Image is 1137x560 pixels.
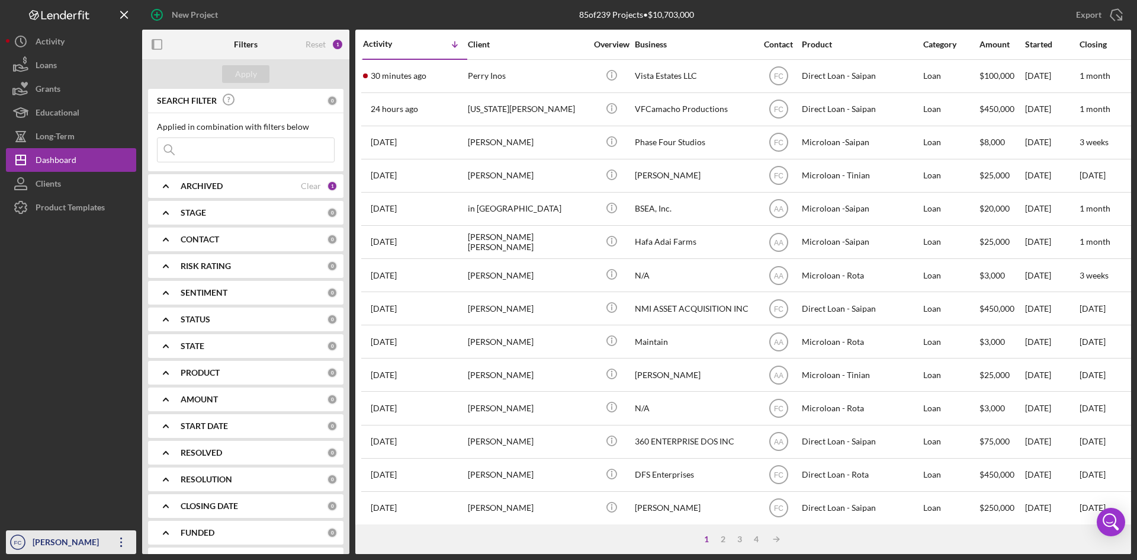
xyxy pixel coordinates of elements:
[181,261,231,271] b: RISK RATING
[327,287,338,298] div: 0
[6,124,136,148] a: Long-Term
[181,315,210,324] b: STATUS
[802,127,920,158] div: Microloan -Saipan
[979,193,1024,225] div: $20,000
[589,40,634,49] div: Overview
[1080,71,1110,81] time: 1 month
[6,53,136,77] button: Loans
[1080,337,1106,347] time: [DATE]
[327,394,338,405] div: 0
[468,492,586,524] div: [PERSON_NAME]
[327,474,338,485] div: 0
[979,160,1024,191] div: $25,000
[6,77,136,101] a: Grants
[234,40,258,49] b: Filters
[6,148,136,172] button: Dashboard
[773,238,783,247] text: AA
[635,40,753,49] div: Business
[468,392,586,424] div: [PERSON_NAME]
[371,237,397,247] time: 2025-08-14 05:40
[6,172,136,196] button: Clients
[1025,492,1078,524] div: [DATE]
[1080,270,1109,280] time: 3 weeks
[635,127,753,158] div: Phase Four Studios
[181,421,228,431] b: START DATE
[923,60,978,92] div: Loan
[802,392,920,424] div: Microloan - Rota
[773,271,783,280] text: AA
[923,193,978,225] div: Loan
[635,60,753,92] div: Vista Estates LLC
[6,101,136,124] button: Educational
[979,226,1024,258] div: $25,000
[923,127,978,158] div: Loan
[979,60,1024,92] div: $100,000
[802,94,920,125] div: Direct Loan - Saipan
[773,205,783,213] text: AA
[371,337,397,347] time: 2025-07-25 02:15
[6,530,136,554] button: FC[PERSON_NAME]
[30,530,107,557] div: [PERSON_NAME]
[1076,3,1101,27] div: Export
[1025,326,1078,357] div: [DATE]
[1025,359,1078,391] div: [DATE]
[371,71,426,81] time: 2025-08-27 05:58
[306,40,326,49] div: Reset
[923,293,978,324] div: Loan
[635,293,753,324] div: NMI ASSET ACQUISITION INC
[698,535,715,544] div: 1
[774,471,783,479] text: FC
[1025,226,1078,258] div: [DATE]
[235,65,257,83] div: Apply
[802,60,920,92] div: Direct Loan - Saipan
[468,160,586,191] div: [PERSON_NAME]
[1025,94,1078,125] div: [DATE]
[222,65,269,83] button: Apply
[1080,236,1110,247] time: 1 month
[36,148,76,175] div: Dashboard
[371,437,397,446] time: 2025-07-04 07:50
[371,104,418,114] time: 2025-08-26 06:52
[802,293,920,324] div: Direct Loan - Saipan
[157,96,217,105] b: SEARCH FILTER
[468,426,586,457] div: [PERSON_NAME]
[371,404,397,413] time: 2025-07-08 03:09
[802,326,920,357] div: Microloan - Rota
[979,492,1024,524] div: $250,000
[635,392,753,424] div: N/A
[923,359,978,391] div: Loan
[181,475,232,484] b: RESOLUTION
[923,226,978,258] div: Loan
[371,470,397,479] time: 2025-07-03 00:59
[6,196,136,219] a: Product Templates
[579,10,694,20] div: 85 of 239 Projects • $10,703,000
[181,341,204,351] b: STATE
[1025,60,1078,92] div: [DATE]
[327,447,338,458] div: 0
[1025,40,1078,49] div: Started
[774,105,783,114] text: FC
[774,72,783,81] text: FC
[1064,3,1131,27] button: Export
[181,288,227,297] b: SENTIMENT
[923,492,978,524] div: Loan
[6,30,136,53] button: Activity
[468,60,586,92] div: Perry Inos
[923,260,978,291] div: Loan
[172,3,218,27] div: New Project
[371,271,397,280] time: 2025-08-10 23:09
[181,528,214,537] b: FUNDED
[635,193,753,225] div: BSEA, Inc.
[1025,160,1078,191] div: [DATE]
[774,305,783,313] text: FC
[371,503,397,513] time: 2025-06-30 03:34
[1025,260,1078,291] div: [DATE]
[157,122,335,132] div: Applied in combination with filters below
[327,341,338,351] div: 0
[327,501,338,511] div: 0
[181,235,219,244] b: CONTACT
[748,535,765,544] div: 4
[181,395,218,404] b: AMOUNT
[468,127,586,158] div: [PERSON_NAME]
